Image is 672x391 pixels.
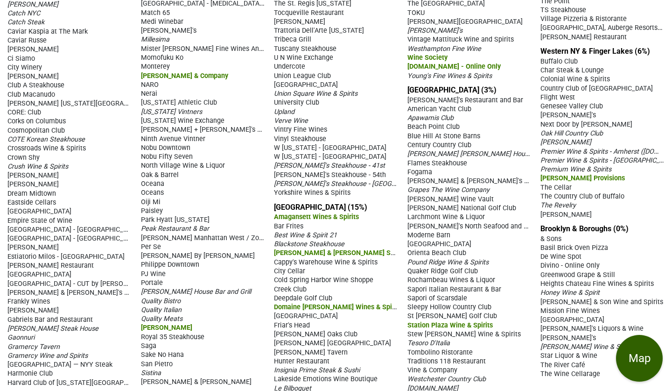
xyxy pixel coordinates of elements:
[407,159,467,167] span: Flames Steakhouse
[407,339,450,347] span: Tesoro D'Italia
[7,316,93,324] span: Gabriels Bar and Restaurant
[407,18,523,26] span: [PERSON_NAME][GEOGRAPHIC_DATA]
[141,288,251,296] span: [PERSON_NAME] House Bar and Grill
[540,211,592,219] span: [PERSON_NAME]
[7,171,59,179] span: [PERSON_NAME]
[274,213,359,221] span: Amagansett Wines & Spirits
[274,294,332,302] span: Deepdale Golf Club
[7,334,35,341] span: Gaonnuri
[407,195,494,203] span: [PERSON_NAME] Wine Vault
[141,153,193,161] span: Nobu Fifty Seven
[540,47,650,56] a: Western NY & Finger Lakes (6%)
[7,117,66,125] span: Corks on Columbus
[274,248,425,257] span: [PERSON_NAME] & [PERSON_NAME] Steak House
[141,198,161,206] span: Oiji Mi
[141,342,156,350] span: Saga
[540,165,611,173] span: Premium Wine & Spirits
[540,201,576,209] span: The Revelry
[7,45,59,53] span: [PERSON_NAME]
[141,369,161,377] span: Sistina
[407,9,425,17] span: TOKU
[540,66,604,74] span: Char Steak & Lounge
[540,298,663,306] span: [PERSON_NAME] & Son Wine and Spirits
[274,285,307,293] span: Creek Club
[274,375,378,383] span: Lakeside Emotions Wine Boutique
[274,81,338,89] span: [GEOGRAPHIC_DATA]
[141,81,159,89] span: NARO
[540,33,627,41] span: [PERSON_NAME] Restaurant
[274,231,337,239] span: Best Wine & Spirit 21
[7,234,141,242] span: [GEOGRAPHIC_DATA] - [GEOGRAPHIC_DATA]
[7,207,71,215] span: [GEOGRAPHIC_DATA]
[7,64,42,71] span: City Winery
[141,207,163,215] span: Paisley
[407,176,560,185] span: [PERSON_NAME] & [PERSON_NAME]'s Steakhouse
[540,6,586,14] span: TS Steakhouse
[141,225,209,233] span: Peak Restaurant & Bar
[141,54,183,62] span: Momofuku Ko
[141,171,179,179] span: Oak & Barrel
[407,186,490,194] span: Grapes The Wine Company
[274,144,386,152] span: W [US_STATE] - [GEOGRAPHIC_DATA]
[540,184,572,192] span: The Cellar
[407,149,591,158] span: [PERSON_NAME] [PERSON_NAME] House Restaurant and Inn
[407,27,462,35] span: [PERSON_NAME]'s
[274,135,326,143] span: Vinyl Steakhouse
[540,15,627,23] span: Village Pizzeria & Ristorante
[141,216,210,224] span: Park Hyatt [US_STATE]
[274,126,327,134] span: Vintry Fine Wines
[274,9,344,17] span: Tocqueville Restaurant
[274,153,386,161] span: W [US_STATE] - [GEOGRAPHIC_DATA]
[407,221,559,230] span: [PERSON_NAME]'s North Seafood and Steakhouse
[407,231,450,239] span: Moderne Barn
[274,54,333,62] span: U N Wine Exchange
[7,343,60,351] span: Gramercy Tavern
[274,63,305,71] span: Undercote
[7,144,86,152] span: Crossroads Wine & Spirits
[274,189,350,197] span: Yorkshire Wines & Spirits
[141,9,170,17] span: Match 65
[274,357,329,365] span: Hunter Restaurant
[7,154,40,162] span: Crown Shy
[141,324,192,332] span: [PERSON_NAME]
[7,72,59,80] span: [PERSON_NAME]
[7,270,71,278] span: [GEOGRAPHIC_DATA]
[274,339,391,347] span: [PERSON_NAME] [GEOGRAPHIC_DATA]
[407,267,478,275] span: Quaker Ridge Golf Club
[274,240,344,248] span: Blackstone Steakhouse
[7,18,44,26] span: Catch Steak
[7,199,56,206] span: Eastside Cellars
[274,99,319,107] span: University Club
[540,93,575,101] span: Flight West
[7,9,40,17] span: Catch NYC
[407,141,471,149] span: Century Country Club
[274,117,308,125] span: Verve Wine
[141,261,199,269] span: Philippe Downtown
[540,224,629,233] a: Brooklyn & Boroughs (0%)
[7,28,88,36] span: Caviar Kaspia at The Mark
[540,85,653,92] span: Country Club of [GEOGRAPHIC_DATA]
[7,370,53,377] span: Harmonie Club
[407,72,492,80] span: Young's Fine Wines & Spirits
[407,45,481,53] span: Westhampton Fine Wine
[540,343,635,351] span: [PERSON_NAME] Wine & Spirits
[407,105,471,113] span: American Yacht Club
[540,75,610,83] span: Colonial Wine & Spirits
[141,36,169,43] span: Millesima
[141,180,164,188] span: Oceana
[141,279,163,287] span: Portale
[616,335,663,382] button: Map
[274,108,294,116] span: Upland
[274,302,402,311] span: Domaine [PERSON_NAME] Wines & Spirits
[7,36,47,44] span: Caviar Russe
[7,298,50,306] span: Frankly Wines
[407,168,432,176] span: Fogama
[141,99,217,107] span: [US_STATE] Athletic Club
[141,27,196,35] span: [PERSON_NAME]'s
[141,297,181,305] span: Quality Bistro
[7,306,59,314] span: [PERSON_NAME]
[141,117,224,125] span: [US_STATE] Wine Exchange
[141,90,157,98] span: Nerai
[141,63,170,71] span: Monterey
[407,240,471,248] span: [GEOGRAPHIC_DATA]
